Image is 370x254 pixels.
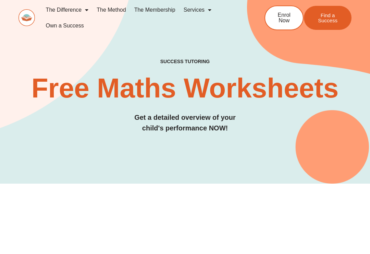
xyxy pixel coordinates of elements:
span: Find a Success [314,13,341,23]
iframe: Chat Widget [336,221,370,254]
a: The Membership [130,2,180,18]
a: Own a Success [42,18,88,34]
nav: Menu [42,2,246,34]
a: Enrol Now [264,5,304,30]
span: Enrol Now [275,12,293,23]
h4: SUCCESS TUTORING​ [18,59,351,65]
a: The Method [92,2,130,18]
a: Services [180,2,215,18]
h2: Free Maths Worksheets​ [18,74,351,102]
a: The Difference [42,2,93,18]
h3: Get a detailed overview of your child's performance NOW! [18,112,351,134]
a: Find a Success [304,6,351,30]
